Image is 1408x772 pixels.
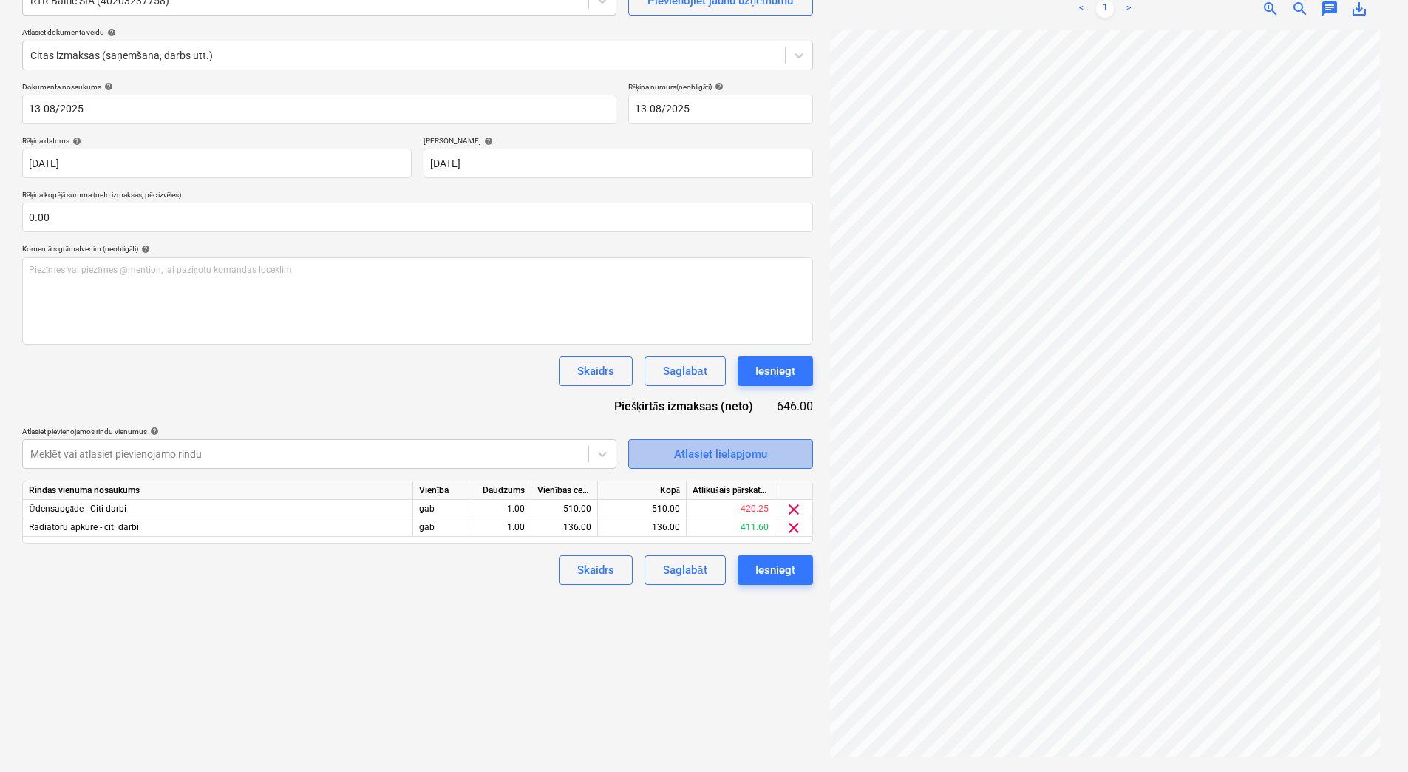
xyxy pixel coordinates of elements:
[777,398,813,415] div: 646.00
[101,82,113,91] span: help
[663,362,707,381] div: Saglabāt
[602,398,776,415] div: Piešķirtās izmaksas (neto)
[478,500,525,518] div: 1.00
[537,500,591,518] div: 510.00
[628,95,813,124] input: Rēķina numurs
[598,518,687,537] div: 136.00
[23,481,413,500] div: Rindas vienuma nosaukums
[785,501,803,518] span: clear
[22,136,412,146] div: Rēķina datums
[147,427,159,436] span: help
[537,518,591,537] div: 136.00
[628,82,813,92] div: Rēķina numurs (neobligāti)
[413,481,472,500] div: Vienība
[1334,701,1408,772] iframe: Chat Widget
[755,561,795,580] div: Iesniegt
[738,356,813,386] button: Iesniegt
[712,82,724,91] span: help
[22,203,813,232] input: Rēķina kopējā summa (neto izmaksas, pēc izvēles)
[559,356,633,386] button: Skaidrs
[577,362,614,381] div: Skaidrs
[531,481,598,500] div: Vienības cena
[29,522,139,532] span: Radiatoru apkure - citi darbi
[687,481,775,500] div: Atlikušais pārskatītais budžets
[687,500,775,518] div: -420.25
[687,518,775,537] div: 411.60
[22,82,616,92] div: Dokumenta nosaukums
[22,27,813,37] div: Atlasiet dokumenta veidu
[413,500,472,518] div: gab
[738,555,813,585] button: Iesniegt
[472,481,531,500] div: Daudzums
[104,28,116,37] span: help
[69,137,81,146] span: help
[785,519,803,537] span: clear
[559,555,633,585] button: Skaidrs
[22,190,813,203] p: Rēķina kopējā summa (neto izmaksas, pēc izvēles)
[424,149,813,178] input: Izpildes datums nav norādīts
[481,137,493,146] span: help
[674,444,767,464] div: Atlasiet lielapjomu
[663,561,707,580] div: Saglabāt
[29,504,126,514] span: Ūdensapgāde - Citi darbi
[138,245,150,254] span: help
[478,518,525,537] div: 1.00
[22,95,616,124] input: Dokumenta nosaukums
[755,362,795,381] div: Iesniegt
[577,561,614,580] div: Skaidrs
[598,500,687,518] div: 510.00
[645,356,725,386] button: Saglabāt
[22,244,813,254] div: Komentārs grāmatvedim (neobligāti)
[424,136,813,146] div: [PERSON_NAME]
[413,518,472,537] div: gab
[22,149,412,178] input: Rēķina datums nav norādīts
[628,439,813,469] button: Atlasiet lielapjomu
[22,427,616,436] div: Atlasiet pievienojamos rindu vienumus
[645,555,725,585] button: Saglabāt
[598,481,687,500] div: Kopā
